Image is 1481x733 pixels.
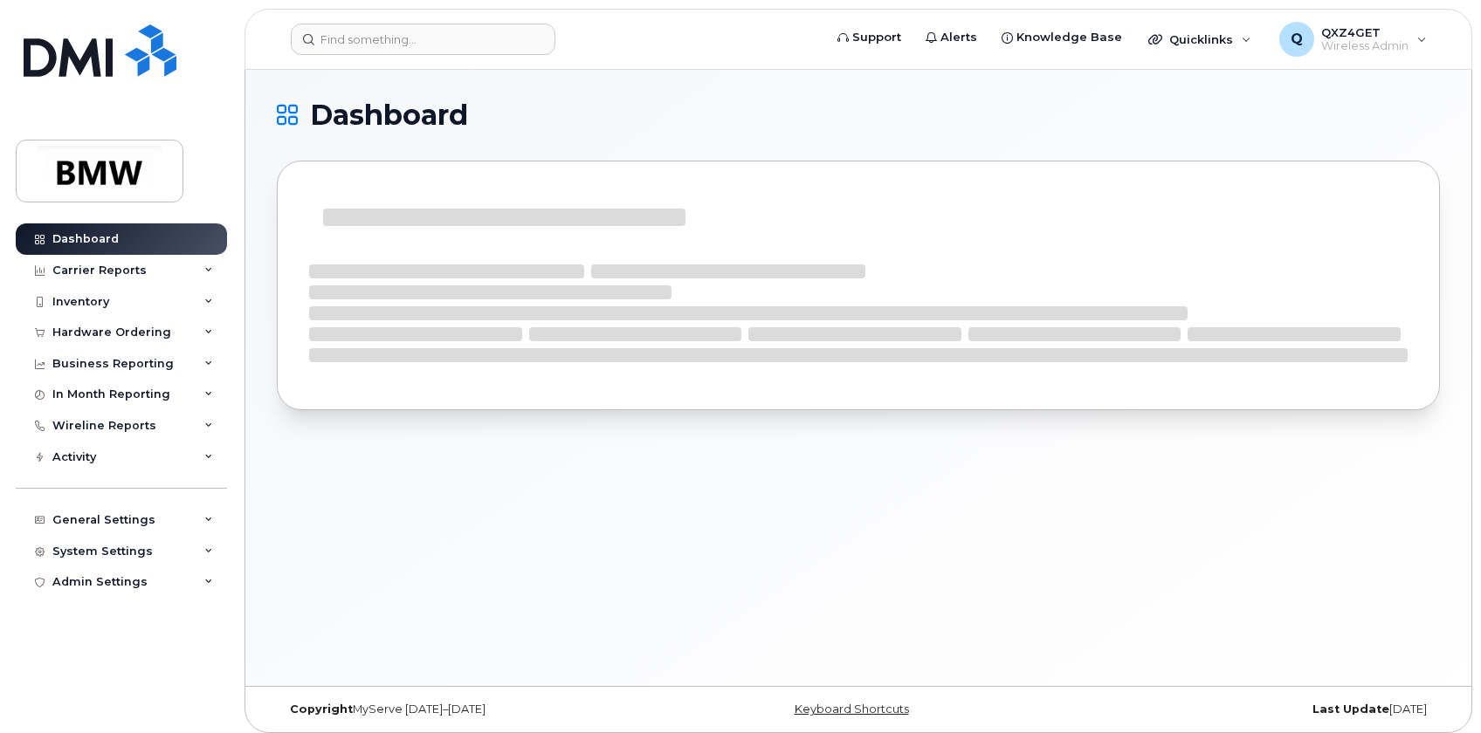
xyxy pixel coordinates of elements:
[290,702,353,716] strong: Copyright
[1312,702,1389,716] strong: Last Update
[795,702,909,716] a: Keyboard Shortcuts
[1052,702,1440,716] div: [DATE]
[277,702,665,716] div: MyServe [DATE]–[DATE]
[310,102,468,128] span: Dashboard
